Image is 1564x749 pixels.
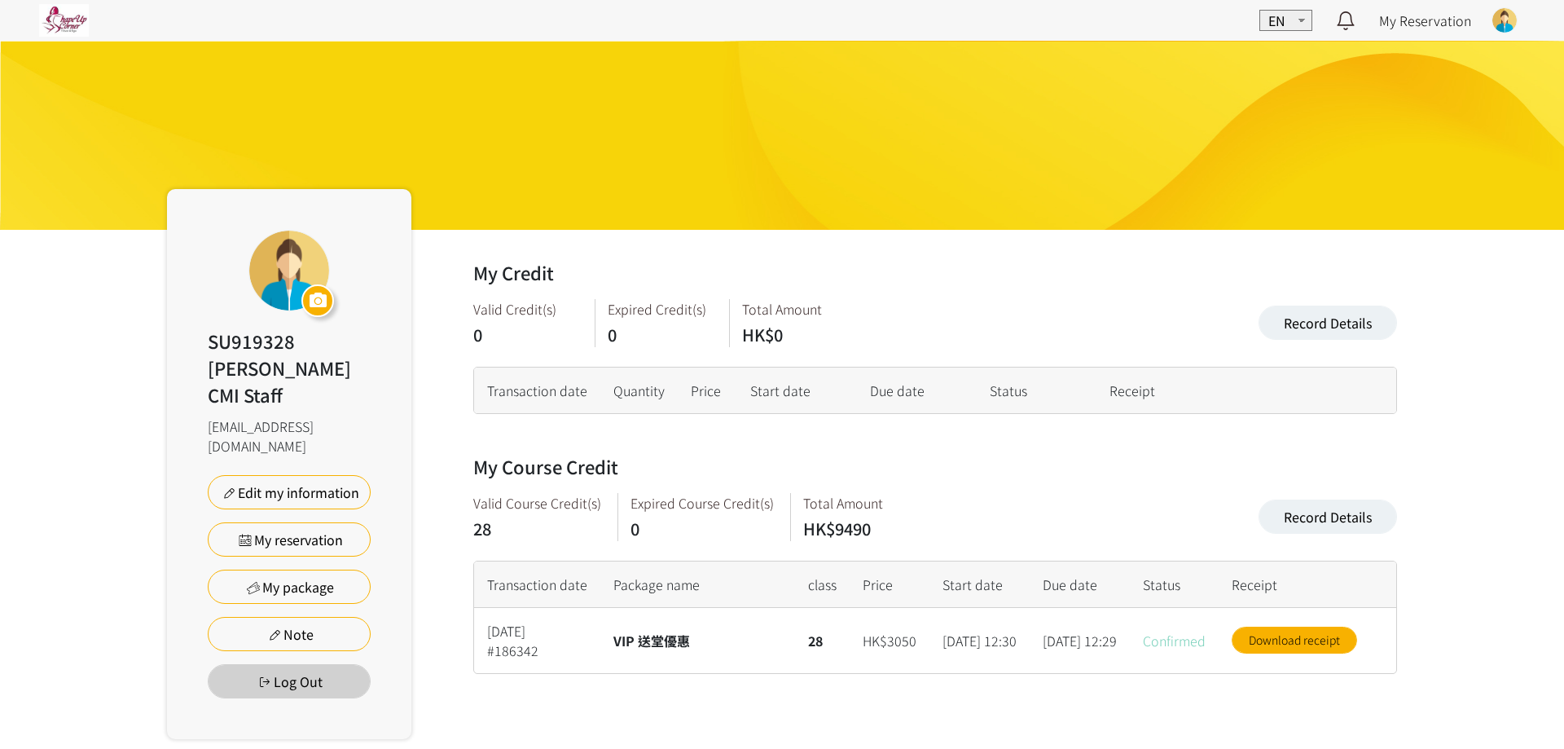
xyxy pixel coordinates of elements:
a: Note [208,617,371,651]
div: Price [850,562,929,608]
button: Log Out [208,664,371,698]
div: Transaction date [474,368,600,413]
div: 0 [630,517,774,541]
div: Expired Credit(s) [608,299,713,319]
a: My Reservation [1379,11,1471,30]
div: Due date [857,368,977,413]
div: Total Amount [803,493,909,513]
div: 0 [608,323,713,347]
img: pwrjsa6bwyY3YIpa3AKFwK20yMmKifvYlaMXwTp1.jpg [39,4,89,37]
a: Record Details [1259,306,1397,340]
div: [DATE] #186342 [474,608,600,673]
h2: My Course Credit [473,453,618,480]
div: HK$9490 [803,517,909,541]
div: HK$3050 [850,608,929,673]
div: VIP 送堂優惠 [613,631,690,650]
div: Total Amount [742,299,848,319]
div: 28 [795,608,850,673]
div: [DATE] 12:29 [1030,608,1130,673]
div: Start date [929,562,1030,608]
div: Package name [600,562,796,608]
div: HK$0 [742,323,848,347]
a: Edit my information [208,475,371,509]
div: 28 [473,517,601,541]
div: 0 [473,323,578,347]
div: [DATE] 12:30 [929,608,1030,673]
div: Due date [1030,562,1130,608]
div: Quantity [600,368,678,413]
a: My package [208,570,371,604]
div: Valid Course Credit(s) [473,493,601,513]
div: Receipt [1219,562,1370,608]
div: class [795,562,850,608]
div: [EMAIL_ADDRESS][DOMAIN_NAME] [208,416,371,456]
h2: My Credit [473,259,554,286]
div: SU919328 [PERSON_NAME] CMI Staff [208,328,371,408]
a: My reservation [208,522,371,557]
div: Start date [737,368,857,413]
div: Valid Credit(s) [473,299,578,319]
div: Price [678,368,738,413]
div: Transaction date [474,562,600,608]
div: Confirmed [1130,608,1219,673]
div: Receipt [1096,368,1276,413]
div: Status [977,368,1096,413]
a: Download receipt [1232,627,1357,654]
a: Record Details [1259,500,1397,534]
div: Status [1130,562,1219,608]
div: Expired Course Credit(s) [630,493,774,513]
